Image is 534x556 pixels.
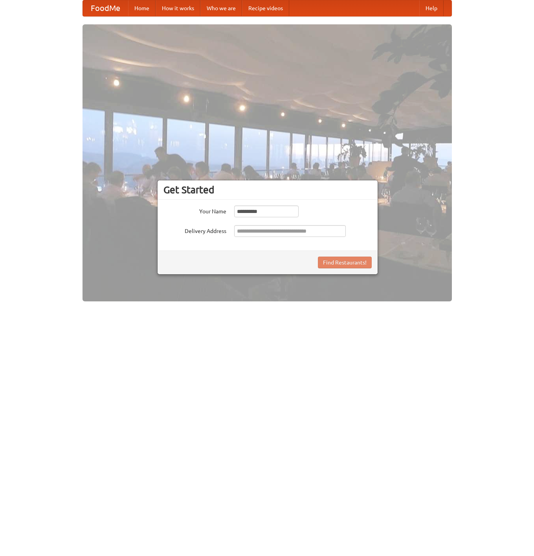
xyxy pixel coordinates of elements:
[156,0,200,16] a: How it works
[318,257,372,268] button: Find Restaurants!
[128,0,156,16] a: Home
[419,0,444,16] a: Help
[83,0,128,16] a: FoodMe
[163,184,372,196] h3: Get Started
[242,0,289,16] a: Recipe videos
[200,0,242,16] a: Who we are
[163,225,226,235] label: Delivery Address
[163,206,226,215] label: Your Name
